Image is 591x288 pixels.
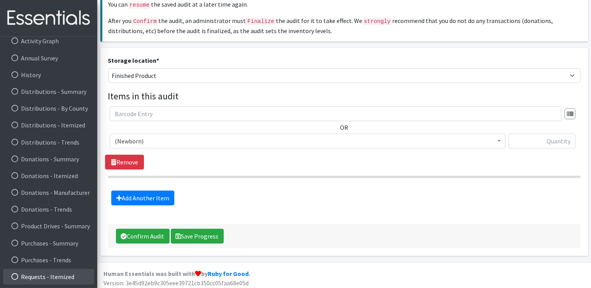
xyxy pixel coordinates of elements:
input: Quantity [509,134,575,148]
a: Distributions - Summary [3,84,94,99]
img: HumanEssentials [3,5,94,31]
label: OR [340,123,348,132]
button: Confirm Audit [116,229,170,244]
em: strongly [362,18,392,25]
a: Add Another Item [111,191,174,205]
input: Barcode Entry [110,106,561,121]
a: Donations - Manufacturer [3,185,94,200]
a: Donations - Trends [3,201,94,217]
a: Donations - Summary [3,151,94,167]
a: Donations - Itemized [3,168,94,184]
span: (Newborn) [110,134,505,148]
button: Save Progress [171,229,224,244]
span: Version: 3e45d92eb9c305eee39721cb350cc05faa68e05d [103,279,249,287]
a: Ruby for Good [208,270,249,277]
strong: Human Essentials was built with by . [103,270,250,277]
a: Distributions - By County [3,101,94,116]
a: Remove [105,155,144,170]
em: Finalize [246,18,276,25]
em: resume [128,1,151,9]
label: Storage location [108,56,160,65]
a: Distributions - Trends [3,134,94,150]
a: Requests - Itemized [3,269,94,284]
em: Confirm [132,18,158,25]
a: Distributions - Itemized [3,117,94,133]
legend: Items in this audit [108,89,580,103]
span: (Newborn) [115,136,500,147]
a: Purchases - Trends [3,252,94,268]
a: History [3,67,94,83]
abbr: required [157,57,160,64]
a: Annual Survey [3,50,94,66]
a: Product Drives - Summary [3,218,94,234]
p: After you the audit, an administrator must the audit for it to take effect. We recommend that you... [109,16,582,35]
a: Purchases - Summary [3,235,94,251]
a: Activity Graph [3,33,94,49]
